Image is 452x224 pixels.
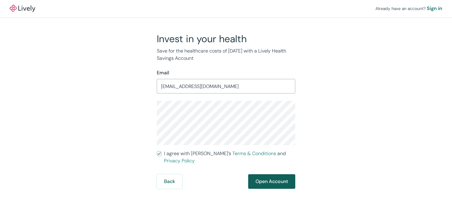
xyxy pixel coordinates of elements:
[10,5,35,12] a: LivelyLively
[10,5,35,12] img: Lively
[427,5,442,12] a: Sign in
[157,69,169,76] label: Email
[164,158,195,164] a: Privacy Policy
[164,150,295,165] span: I agree with [PERSON_NAME]’s and
[157,174,182,189] button: Back
[248,174,295,189] button: Open Account
[157,47,295,62] p: Save for the healthcare costs of [DATE] with a Lively Health Savings Account
[157,33,295,45] h2: Invest in your health
[375,5,442,12] div: Already have an account?
[232,150,276,157] a: Terms & Conditions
